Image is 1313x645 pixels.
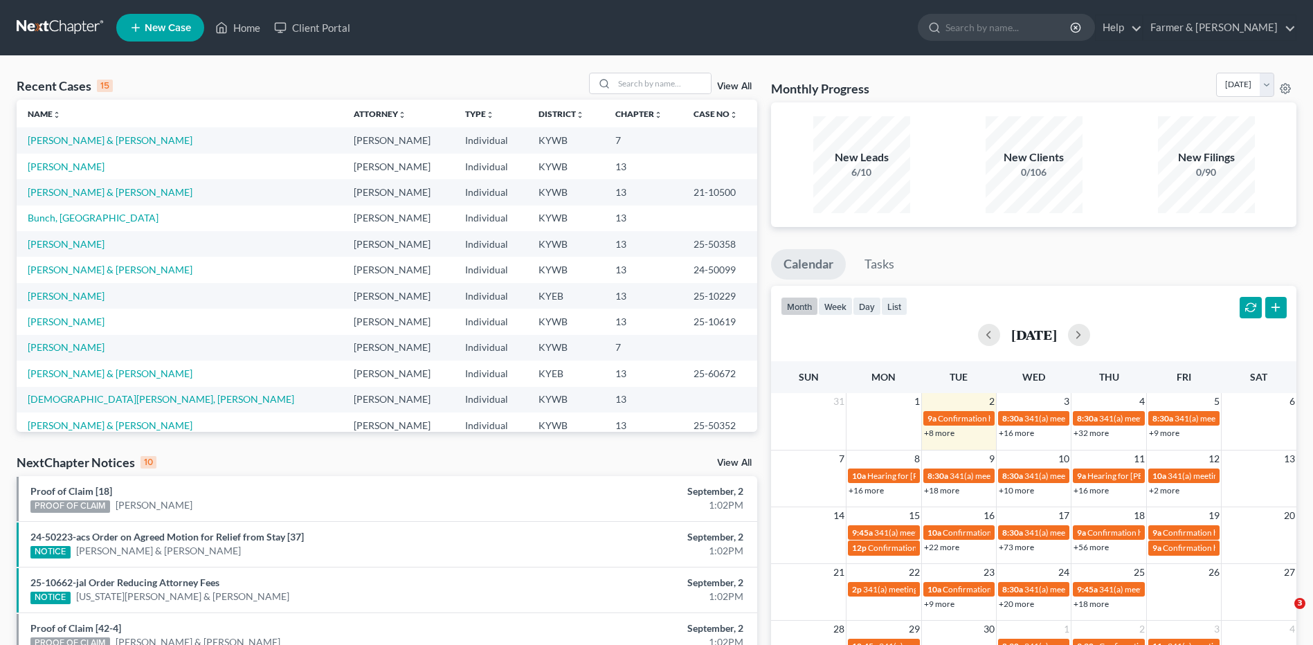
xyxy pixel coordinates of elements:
[881,297,907,316] button: list
[515,576,743,590] div: September, 2
[604,387,682,412] td: 13
[28,264,192,275] a: [PERSON_NAME] & [PERSON_NAME]
[1283,507,1296,524] span: 20
[1099,584,1233,594] span: 341(a) meeting for [PERSON_NAME]
[682,309,757,334] td: 25-10619
[1077,413,1098,424] span: 8:30a
[1213,393,1221,410] span: 5
[30,592,71,604] div: NOTICE
[30,622,121,634] a: Proof of Claim [42-4]
[945,15,1072,40] input: Search by name...
[454,231,527,257] td: Individual
[1288,393,1296,410] span: 6
[1099,413,1233,424] span: 341(a) meeting for [PERSON_NAME]
[852,543,867,553] span: 12p
[527,257,604,282] td: KYWB
[28,290,105,302] a: [PERSON_NAME]
[927,471,948,481] span: 8:30a
[988,451,996,467] span: 9
[1011,327,1057,342] h2: [DATE]
[28,419,192,431] a: [PERSON_NAME] & [PERSON_NAME]
[527,412,604,438] td: KYWB
[832,393,846,410] span: 31
[454,387,527,412] td: Individual
[1132,564,1146,581] span: 25
[1087,527,1244,538] span: Confirmation hearing for [PERSON_NAME]
[28,186,192,198] a: [PERSON_NAME] & [PERSON_NAME]
[141,456,156,469] div: 10
[907,507,921,524] span: 15
[527,231,604,257] td: KYWB
[486,111,494,119] i: unfold_more
[1057,507,1071,524] span: 17
[682,361,757,386] td: 25-60672
[1283,564,1296,581] span: 27
[986,165,1083,179] div: 0/106
[818,297,853,316] button: week
[874,527,1008,538] span: 341(a) meeting for [PERSON_NAME]
[1024,471,1158,481] span: 341(a) meeting for [PERSON_NAME]
[76,544,241,558] a: [PERSON_NAME] & [PERSON_NAME]
[30,576,219,588] a: 25-10662-jal Order Reducing Attorney Fees
[515,544,743,558] div: 1:02PM
[1149,428,1179,438] a: +9 more
[454,309,527,334] td: Individual
[1158,165,1255,179] div: 0/90
[527,283,604,309] td: KYEB
[1002,527,1023,538] span: 8:30a
[343,206,454,231] td: [PERSON_NAME]
[832,564,846,581] span: 21
[343,361,454,386] td: [PERSON_NAME]
[999,542,1034,552] a: +73 more
[852,584,862,594] span: 2p
[1152,543,1161,553] span: 9a
[343,127,454,153] td: [PERSON_NAME]
[927,527,941,538] span: 10a
[527,179,604,205] td: KYWB
[76,590,289,603] a: [US_STATE][PERSON_NAME] & [PERSON_NAME]
[28,341,105,353] a: [PERSON_NAME]
[1074,599,1109,609] a: +18 more
[28,161,105,172] a: [PERSON_NAME]
[17,78,113,94] div: Recent Cases
[604,257,682,282] td: 13
[30,500,110,513] div: PROOF OF CLAIM
[604,361,682,386] td: 13
[682,412,757,438] td: 25-50352
[988,393,996,410] span: 2
[343,387,454,412] td: [PERSON_NAME]
[717,458,752,468] a: View All
[1207,564,1221,581] span: 26
[604,231,682,257] td: 13
[813,165,910,179] div: 6/10
[515,530,743,544] div: September, 2
[454,206,527,231] td: Individual
[1168,471,1301,481] span: 341(a) meeting for [PERSON_NAME]
[454,179,527,205] td: Individual
[145,23,191,33] span: New Case
[343,257,454,282] td: [PERSON_NAME]
[868,543,1098,553] span: Confirmation hearing for [PERSON_NAME] & [PERSON_NAME]
[813,149,910,165] div: New Leads
[717,82,752,91] a: View All
[527,361,604,386] td: KYEB
[913,451,921,467] span: 8
[781,297,818,316] button: month
[950,471,1157,481] span: 341(a) meeting for [PERSON_NAME] & [PERSON_NAME]
[852,249,907,280] a: Tasks
[604,309,682,334] td: 13
[343,179,454,205] td: [PERSON_NAME]
[28,367,192,379] a: [PERSON_NAME] & [PERSON_NAME]
[1002,584,1023,594] span: 8:30a
[343,309,454,334] td: [PERSON_NAME]
[682,231,757,257] td: 25-50358
[208,15,267,40] a: Home
[30,546,71,558] div: NOTICE
[927,413,936,424] span: 9a
[454,127,527,153] td: Individual
[849,485,884,496] a: +16 more
[527,309,604,334] td: KYWB
[1062,393,1071,410] span: 3
[1138,621,1146,637] span: 2
[1152,527,1161,538] span: 9a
